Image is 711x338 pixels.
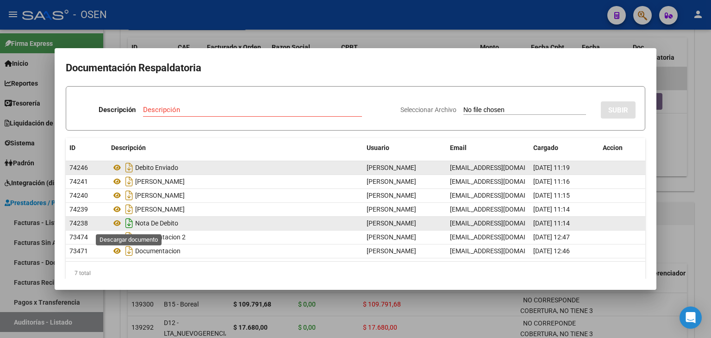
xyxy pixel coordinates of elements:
span: 74239 [69,206,88,213]
span: Email [450,144,467,151]
i: Descargar documento [123,160,135,175]
span: [PERSON_NAME] [367,247,416,255]
i: Descargar documento [123,230,135,244]
span: 74241 [69,178,88,185]
span: [EMAIL_ADDRESS][DOMAIN_NAME] [450,247,553,255]
p: Descripción [99,105,136,115]
i: Descargar documento [123,244,135,258]
datatable-header-cell: Usuario [363,138,446,158]
span: [EMAIL_ADDRESS][DOMAIN_NAME] [450,206,553,213]
span: 74238 [69,219,88,227]
datatable-header-cell: ID [66,138,107,158]
div: Documentacion [111,244,359,258]
span: Seleccionar Archivo [400,106,456,113]
i: Descargar documento [123,202,135,217]
div: Debito Enviado [111,160,359,175]
span: [PERSON_NAME] [367,178,416,185]
span: [EMAIL_ADDRESS][DOMAIN_NAME] [450,164,553,171]
span: Cargado [533,144,558,151]
div: [PERSON_NAME] [111,188,359,203]
span: [EMAIL_ADDRESS][DOMAIN_NAME] [450,192,553,199]
span: Usuario [367,144,389,151]
span: 73474 [69,233,88,241]
datatable-header-cell: Accion [599,138,645,158]
span: [EMAIL_ADDRESS][DOMAIN_NAME] [450,219,553,227]
i: Descargar documento [123,174,135,189]
span: [PERSON_NAME] [367,219,416,227]
span: SUBIR [608,106,628,114]
span: 74240 [69,192,88,199]
datatable-header-cell: Email [446,138,530,158]
i: Descargar documento [123,188,135,203]
div: Nota De Debito [111,216,359,231]
h2: Documentación Respaldatoria [66,59,645,77]
div: [PERSON_NAME] [111,174,359,189]
datatable-header-cell: Cargado [530,138,599,158]
span: [DATE] 11:14 [533,219,570,227]
div: [PERSON_NAME] [111,202,359,217]
span: [PERSON_NAME] [367,233,416,241]
span: [EMAIL_ADDRESS][DOMAIN_NAME] [450,178,553,185]
span: 74246 [69,164,88,171]
span: 73471 [69,247,88,255]
div: 7 total [66,262,645,285]
datatable-header-cell: Descripción [107,138,363,158]
span: [DATE] 12:46 [533,247,570,255]
div: Open Intercom Messenger [680,307,702,329]
i: Descargar documento [123,216,135,231]
span: [DATE] 11:16 [533,178,570,185]
span: [PERSON_NAME] [367,192,416,199]
span: [DATE] 12:47 [533,233,570,241]
span: ID [69,144,75,151]
div: Documentacion 2 [111,230,359,244]
span: [DATE] 11:14 [533,206,570,213]
span: [PERSON_NAME] [367,206,416,213]
span: Descripción [111,144,146,151]
button: SUBIR [601,101,636,119]
span: Accion [603,144,623,151]
span: [DATE] 11:15 [533,192,570,199]
span: [PERSON_NAME] [367,164,416,171]
span: [EMAIL_ADDRESS][DOMAIN_NAME] [450,233,553,241]
span: [DATE] 11:19 [533,164,570,171]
